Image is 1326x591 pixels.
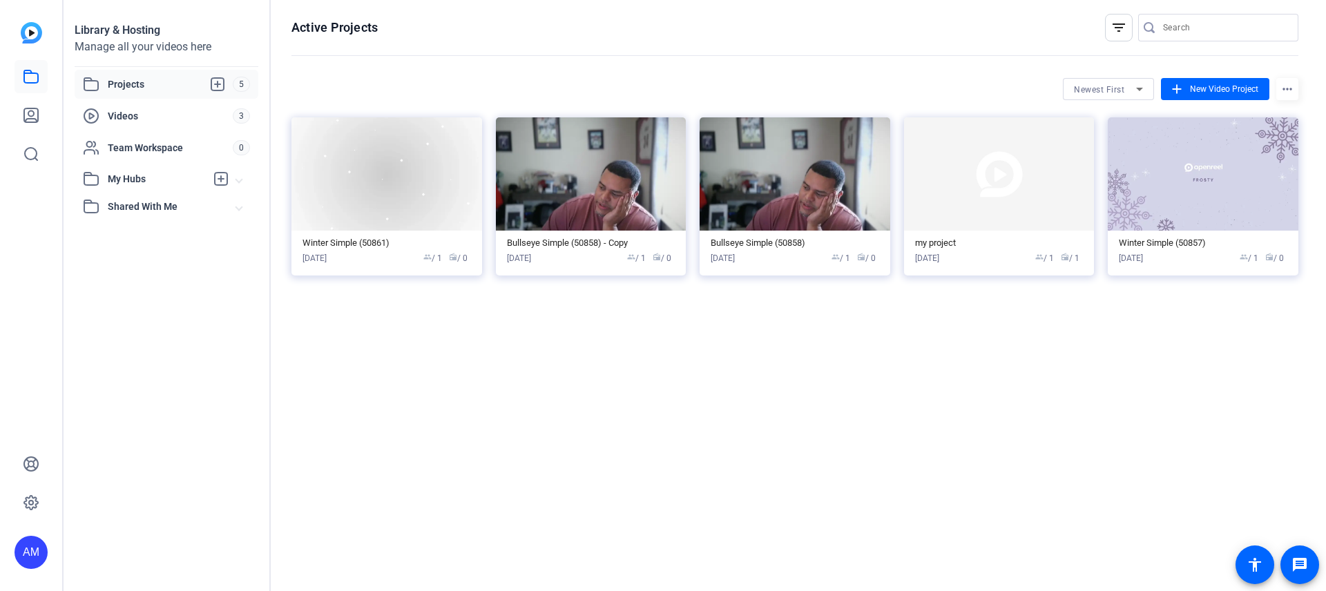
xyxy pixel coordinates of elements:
[1240,252,1258,264] span: / 1
[1108,117,1298,231] img: Project thumbnail
[1163,19,1287,36] input: Search
[653,253,661,261] span: radio
[75,193,258,220] mat-expansion-panel-header: Shared With Me
[1161,78,1269,100] button: New Video Project
[108,172,206,186] span: My Hubs
[75,39,258,55] div: Manage all your videos here
[1035,253,1044,261] span: group
[1035,252,1054,264] span: / 1
[496,117,686,231] img: Project thumbnail
[627,253,635,261] span: group
[108,76,233,93] span: Projects
[423,252,442,264] span: / 1
[711,238,879,249] div: Bullseye Simple (50858)
[75,22,258,39] div: Library & Hosting
[423,253,432,261] span: group
[507,252,531,264] div: [DATE]
[1061,253,1069,261] span: radio
[1119,238,1287,249] div: Winter Simple (50857)
[449,253,457,261] span: radio
[291,117,482,231] img: Project thumbnail
[700,117,890,231] img: Project thumbnail
[291,19,378,36] h1: Active Projects
[832,252,850,264] span: / 1
[1240,253,1248,261] span: group
[832,253,840,261] span: group
[711,252,735,264] div: [DATE]
[653,252,671,264] span: / 0
[21,22,42,43] img: blue-gradient.svg
[233,77,250,92] span: 5
[233,140,250,155] span: 0
[449,252,468,264] span: / 0
[108,109,233,123] span: Videos
[507,238,675,249] div: Bullseye Simple (50858) - Copy
[302,252,327,264] div: [DATE]
[857,252,876,264] span: / 0
[1061,252,1079,264] span: / 1
[857,253,865,261] span: radio
[1169,81,1184,97] mat-icon: add
[915,238,1084,249] div: my project
[75,165,258,193] mat-expansion-panel-header: My Hubs
[302,238,471,249] div: Winter Simple (50861)
[904,117,1095,231] img: Project thumbnail
[108,200,236,214] span: Shared With Me
[1265,252,1284,264] span: / 0
[233,108,250,124] span: 3
[1265,253,1274,261] span: radio
[1247,556,1263,573] mat-icon: accessibility
[915,252,939,264] div: [DATE]
[1291,556,1308,573] mat-icon: message
[1190,83,1258,95] span: New Video Project
[15,536,48,569] div: AM
[1111,19,1127,36] mat-icon: filter_list
[108,141,233,155] span: Team Workspace
[1074,85,1124,95] span: Newest First
[1119,252,1143,264] div: [DATE]
[1276,78,1298,100] mat-icon: more_horiz
[627,252,646,264] span: / 1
